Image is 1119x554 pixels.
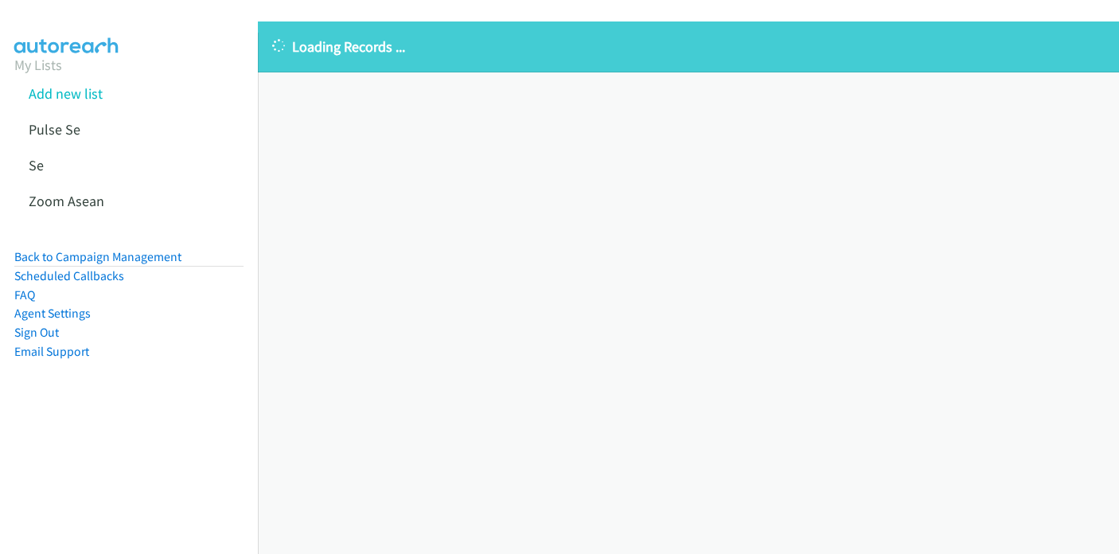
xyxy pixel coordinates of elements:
a: FAQ [14,287,35,302]
a: Agent Settings [14,306,91,321]
a: Se [29,156,44,174]
a: Sign Out [14,325,59,340]
a: Email Support [14,344,89,359]
a: Pulse Se [29,120,80,138]
a: Scheduled Callbacks [14,268,124,283]
a: Back to Campaign Management [14,249,181,264]
p: Loading Records ... [272,36,1105,57]
a: My Lists [14,56,62,74]
a: Add new list [29,84,103,103]
a: Zoom Asean [29,192,104,210]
